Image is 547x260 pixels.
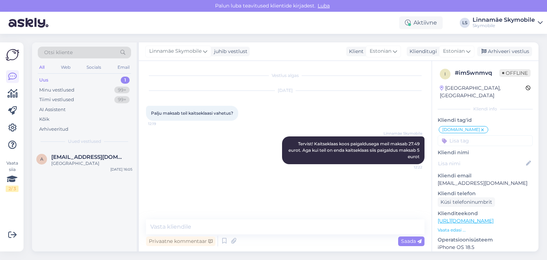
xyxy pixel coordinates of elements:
[499,69,531,77] span: Offline
[39,106,66,113] div: AI Assistent
[438,244,533,251] p: iPhone OS 18.5
[460,18,470,28] div: LS
[316,2,332,9] span: Luba
[443,47,465,55] span: Estonian
[442,128,480,132] span: [DOMAIN_NAME]
[146,72,424,79] div: Vestlus algas
[346,48,364,55] div: Klient
[59,63,72,72] div: Web
[473,17,543,28] a: Linnamäe SkymobileSkymobile
[288,141,421,159] span: Tervist! Kaitseklaas koos paigaldusega meil maksab 27.49 eurot. Aga kui teil on enda kaitseklaas ...
[384,131,422,136] span: Linnamäe Skymobile
[370,47,391,55] span: Estonian
[151,110,233,116] span: Palju maksab teil kaitseklaasi vahetus?
[146,236,215,246] div: Privaatne kommentaar
[51,160,132,167] div: [GEOGRAPHIC_DATA]
[51,154,125,160] span: agosoots1@gmail.com
[39,96,74,103] div: Tiimi vestlused
[6,186,19,192] div: 2 / 3
[438,172,533,180] p: Kliendi email
[438,180,533,187] p: [EMAIL_ADDRESS][DOMAIN_NAME]
[438,190,533,197] p: Kliendi telefon
[438,197,495,207] div: Küsi telefoninumbrit
[438,210,533,217] p: Klienditeekond
[149,47,202,55] span: Linnamäe Skymobile
[211,48,248,55] div: juhib vestlust
[438,218,494,224] a: [URL][DOMAIN_NAME]
[114,87,130,94] div: 99+
[6,48,19,62] img: Askly Logo
[39,126,68,133] div: Arhiveeritud
[396,165,422,170] span: 12:22
[455,69,499,77] div: # im5wnmvq
[68,138,101,145] span: Uued vestlused
[39,116,50,123] div: Kõik
[477,47,532,56] div: Arhiveeri vestlus
[438,135,533,146] input: Lisa tag
[444,71,446,77] span: i
[110,167,132,172] div: [DATE] 16:05
[6,160,19,192] div: Vaata siia
[40,156,43,162] span: a
[473,17,535,23] div: Linnamäe Skymobile
[438,227,533,233] p: Vaata edasi ...
[401,238,422,244] span: Saada
[39,77,48,84] div: Uus
[39,87,74,94] div: Minu vestlused
[438,160,525,167] input: Lisa nimi
[407,48,437,55] div: Klienditugi
[116,63,131,72] div: Email
[146,87,424,94] div: [DATE]
[399,16,443,29] div: Aktiivne
[148,121,175,126] span: 12:19
[114,96,130,103] div: 99+
[38,63,46,72] div: All
[438,116,533,124] p: Kliendi tag'id
[44,49,73,56] span: Otsi kliente
[438,236,533,244] p: Operatsioonisüsteem
[440,84,526,99] div: [GEOGRAPHIC_DATA], [GEOGRAPHIC_DATA]
[438,149,533,156] p: Kliendi nimi
[85,63,103,72] div: Socials
[473,23,535,28] div: Skymobile
[438,106,533,112] div: Kliendi info
[121,77,130,84] div: 1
